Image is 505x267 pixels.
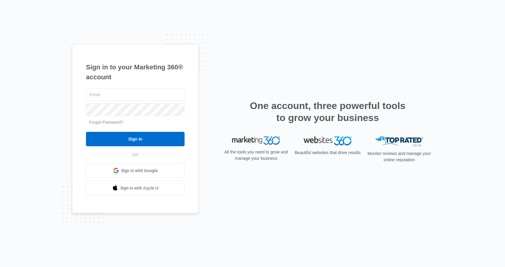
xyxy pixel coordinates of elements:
span: OR [128,152,143,158]
input: Email [86,88,185,101]
img: Marketing 360 [232,136,280,145]
h2: One account, three powerful tools to grow your business [248,100,407,124]
img: Top Rated Local [375,136,423,146]
img: Websites 360 [304,136,352,145]
span: Sign in with Apple Id [120,185,159,191]
a: Forgot Password? [89,120,123,125]
span: Sign in with Google [121,168,158,174]
a: Sign in with Apple Id [86,181,185,195]
input: Sign In [86,132,185,146]
h1: Sign in to your Marketing 360® account [86,62,185,82]
p: Monitor reviews and manage your online reputation [366,150,433,163]
a: Sign in with Google [86,163,185,178]
p: Beautiful websites that drive results [294,150,361,156]
p: All the tools you need to grow and manage your business [222,149,290,162]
